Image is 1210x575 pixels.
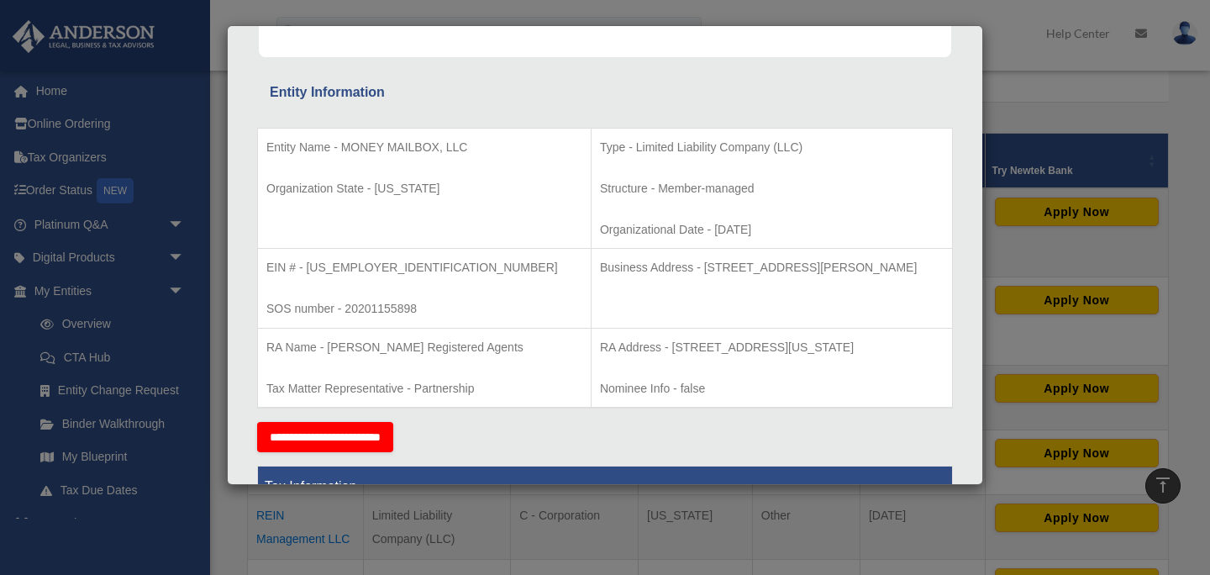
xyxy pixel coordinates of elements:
p: RA Address - [STREET_ADDRESS][US_STATE] [600,337,944,358]
p: RA Name - [PERSON_NAME] Registered Agents [266,337,582,358]
div: Entity Information [270,81,940,104]
p: Business Address - [STREET_ADDRESS][PERSON_NAME] [600,257,944,278]
p: Nominee Info - false [600,378,944,399]
p: Organization State - [US_STATE] [266,178,582,199]
p: SOS number - 20201155898 [266,298,582,319]
p: Tax Matter Representative - Partnership [266,378,582,399]
p: Type - Limited Liability Company (LLC) [600,137,944,158]
th: Tax Information [258,467,953,508]
p: Structure - Member-managed [600,178,944,199]
p: EIN # - [US_EMPLOYER_IDENTIFICATION_NUMBER] [266,257,582,278]
p: Entity Name - MONEY MAILBOX, LLC [266,137,582,158]
p: Organizational Date - [DATE] [600,219,944,240]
